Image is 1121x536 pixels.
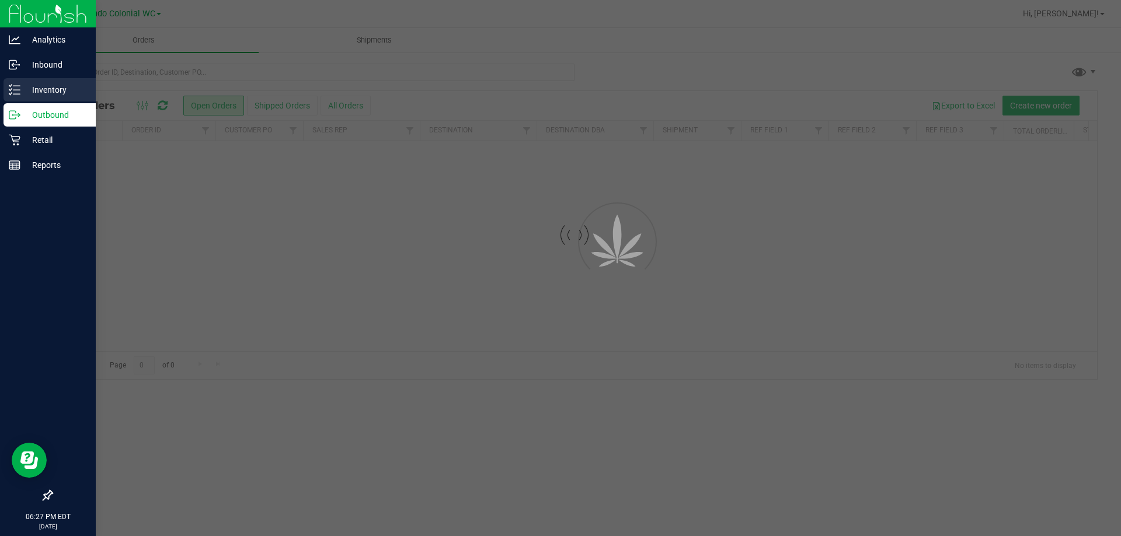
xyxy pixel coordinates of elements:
[5,522,90,531] p: [DATE]
[9,134,20,146] inline-svg: Retail
[20,133,90,147] p: Retail
[9,59,20,71] inline-svg: Inbound
[9,34,20,45] inline-svg: Analytics
[9,159,20,171] inline-svg: Reports
[9,84,20,96] inline-svg: Inventory
[20,33,90,47] p: Analytics
[20,108,90,122] p: Outbound
[9,109,20,121] inline-svg: Outbound
[12,443,47,478] iframe: Resource center
[20,58,90,72] p: Inbound
[20,83,90,97] p: Inventory
[20,158,90,172] p: Reports
[5,512,90,522] p: 06:27 PM EDT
